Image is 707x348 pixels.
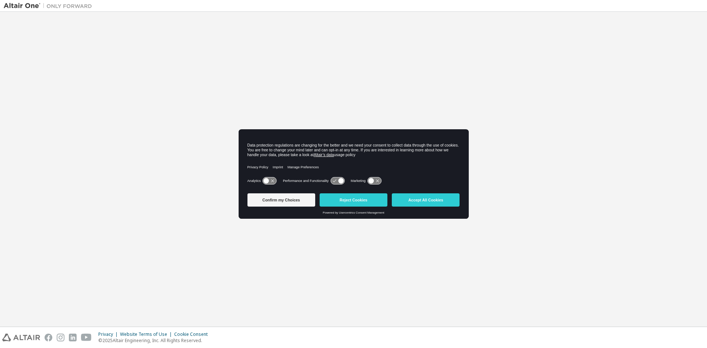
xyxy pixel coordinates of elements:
div: Privacy [98,331,120,337]
img: instagram.svg [57,334,64,341]
p: © 2025 Altair Engineering, Inc. All Rights Reserved. [98,337,212,344]
img: youtube.svg [81,334,92,341]
div: Website Terms of Use [120,331,174,337]
img: altair_logo.svg [2,334,40,341]
div: Cookie Consent [174,331,212,337]
img: linkedin.svg [69,334,77,341]
img: Altair One [4,2,96,10]
img: facebook.svg [45,334,52,341]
